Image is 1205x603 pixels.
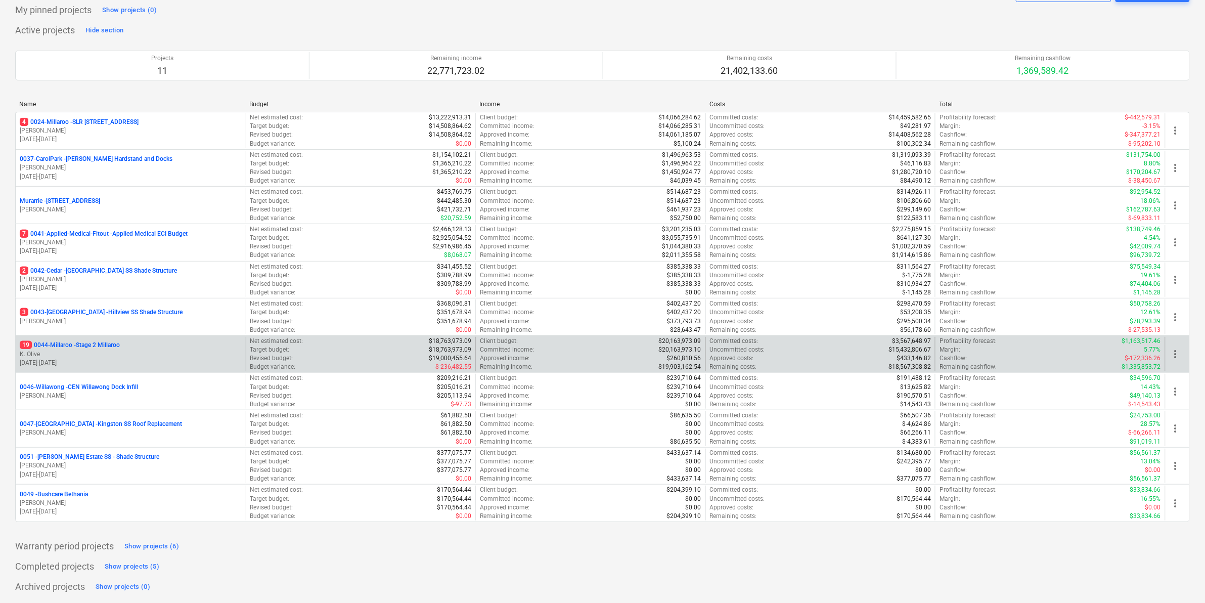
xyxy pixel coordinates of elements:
p: [DATE] - [DATE] [20,507,242,516]
p: K. Olive [20,350,242,359]
p: [PERSON_NAME] [20,392,242,400]
span: 2 [20,267,28,275]
p: $1,044,380.33 [662,242,701,251]
p: Remaining cashflow : [940,214,997,223]
div: 0051 -[PERSON_NAME] Estate SS - Shade Structure[PERSON_NAME][DATE]-[DATE] [20,453,242,479]
p: Committed costs : [710,151,758,159]
p: $49,281.97 [900,122,931,131]
div: 30043-[GEOGRAPHIC_DATA] -Hillview SS Shade Structure[PERSON_NAME] [20,308,242,325]
p: $8,068.07 [444,251,471,260]
p: Remaining cashflow : [940,288,997,297]
p: $1,914,615.86 [892,251,931,260]
p: $20,752.59 [440,214,471,223]
p: [PERSON_NAME] [20,238,242,247]
p: $74,404.06 [1130,280,1161,288]
p: $2,011,355.58 [662,251,701,260]
p: Remaining income : [480,177,532,185]
span: more_vert [1170,162,1182,174]
p: [PERSON_NAME] [20,428,242,437]
p: 0024-Millaroo - SLR [STREET_ADDRESS] [20,118,139,126]
p: Approved income : [480,168,529,177]
p: Cashflow : [940,280,967,288]
p: Remaining income : [480,326,532,334]
p: $0.00 [456,288,471,297]
p: Budget variance : [250,288,296,297]
p: $162,787.63 [1127,205,1161,214]
p: Remaining income : [480,140,532,148]
p: 19.61% [1141,271,1161,280]
p: 5.77% [1144,346,1161,354]
p: Active projects [15,24,75,36]
p: $-442,579.31 [1125,113,1161,122]
div: Costs [709,101,931,108]
p: Approved costs : [710,131,754,139]
p: $46,116.83 [900,159,931,168]
p: Profitability forecast : [940,151,997,159]
p: $1,450,924.77 [662,168,701,177]
p: $14,508,864.62 [429,122,471,131]
p: $46,039.45 [671,177,701,185]
p: [PERSON_NAME] [20,163,242,172]
p: $52,750.00 [671,214,701,223]
p: $13,222,913.31 [429,113,471,122]
p: $122,583.11 [897,214,931,223]
div: 0037-CarolPark -[PERSON_NAME] Hardstand and Docks[PERSON_NAME][DATE]-[DATE] [20,155,242,181]
p: 0042-Cedar - [GEOGRAPHIC_DATA] SS Shade Structure [20,267,177,275]
p: Remaining income : [480,251,532,260]
p: $1,496,963.53 [662,151,701,159]
p: 0041-Applied-Medical-Fitout - Applied Medical ECI Budget [20,230,188,238]
div: 40024-Millaroo -SLR [STREET_ADDRESS][PERSON_NAME][DATE]-[DATE] [20,118,242,144]
p: $100,302.34 [897,140,931,148]
p: Client budget : [480,299,518,308]
p: Remaining costs : [710,326,757,334]
p: Client budget : [480,188,518,196]
p: Committed income : [480,197,534,205]
p: $514,687.23 [667,188,701,196]
p: Budget variance : [250,177,296,185]
p: Murarrie - [STREET_ADDRESS] [20,197,100,205]
span: more_vert [1170,311,1182,323]
p: [DATE] - [DATE] [20,284,242,292]
p: Committed costs : [710,188,758,196]
p: [DATE] - [DATE] [20,173,242,181]
div: Hide section [85,25,123,36]
p: Committed income : [480,346,534,354]
p: Approved income : [480,242,529,251]
p: $56,178.60 [900,326,931,334]
span: more_vert [1170,199,1182,211]
p: $351,678.94 [437,308,471,317]
p: $298,470.59 [897,299,931,308]
p: Remaining costs : [710,214,757,223]
p: Remaining costs : [710,251,757,260]
p: Approved costs : [710,205,754,214]
p: $433,146.82 [897,354,931,363]
p: Revised budget : [250,205,293,214]
p: Remaining costs : [710,140,757,148]
p: 8.80% [1144,159,1161,168]
p: Margin : [940,122,960,131]
p: Budget variance : [250,251,296,260]
span: more_vert [1170,422,1182,435]
p: Committed income : [480,122,534,131]
p: $2,275,859.15 [892,225,931,234]
p: [PERSON_NAME] [20,317,242,326]
p: Uncommitted costs : [710,346,765,354]
span: more_vert [1170,385,1182,398]
p: $-38,450.67 [1129,177,1161,185]
p: $18,763,973.09 [429,346,471,354]
p: $92,954.52 [1130,188,1161,196]
div: Show projects (0) [96,581,150,593]
p: $514,687.23 [667,197,701,205]
p: Approved income : [480,317,529,326]
p: $-236,482.55 [435,363,471,371]
p: $84,490.12 [900,177,931,185]
p: $14,066,284.62 [659,113,701,122]
p: Remaining income : [480,288,532,297]
p: $368,096.81 [437,299,471,308]
span: 7 [20,230,28,238]
p: $299,149.60 [897,205,931,214]
p: $461,937.23 [667,205,701,214]
p: Projects [151,54,173,63]
p: $1,163,517.46 [1122,337,1161,346]
p: $309,788.99 [437,271,471,280]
